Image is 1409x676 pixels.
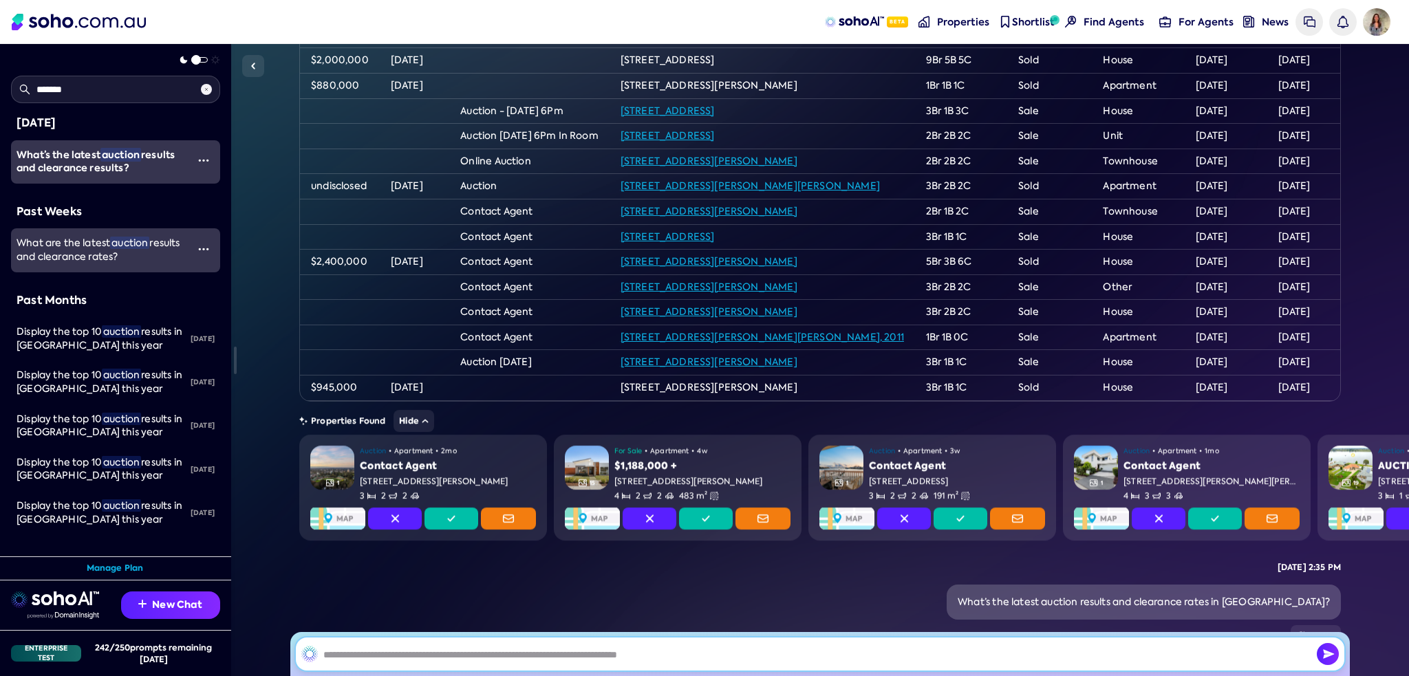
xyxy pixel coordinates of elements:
[918,16,930,28] img: properties-nav icon
[645,446,647,457] span: •
[1092,325,1184,350] td: Apartment
[1092,124,1184,149] td: Unit
[920,492,928,501] img: Carspots
[299,435,547,541] a: PropertyGallery Icon1Auction•Apartment•2moContact Agent[STREET_ADDRESS][PERSON_NAME]3Bedrooms2Bat...
[11,591,99,608] img: sohoai logo
[1199,446,1202,457] span: •
[201,84,212,95] img: Clear search
[915,48,1007,74] td: 9Br 5B 5C
[819,446,863,490] img: Property
[310,446,354,490] img: Property
[1185,250,1267,275] td: [DATE]
[17,369,185,395] div: Display the top 10 auction results in NSW this year
[198,155,209,166] img: More icon
[326,479,334,488] img: Gallery Icon
[621,105,715,117] a: [STREET_ADDRESS]
[1092,250,1184,275] td: House
[846,479,848,487] span: 1
[11,228,187,272] a: What are the latestauctionresults and clearance rates?
[1267,350,1355,375] td: [DATE]
[890,490,906,502] span: 2
[1185,350,1267,375] td: [DATE]
[915,350,1007,375] td: 3Br 1B 1C
[1267,325,1355,350] td: [DATE]
[299,410,1341,433] div: Properties Found
[380,48,450,74] td: [DATE]
[1092,274,1184,300] td: Other
[679,490,708,502] span: 483 m²
[945,446,947,457] span: •
[621,155,797,167] a: [STREET_ADDRESS][PERSON_NAME]
[621,305,797,318] a: [STREET_ADDRESS][PERSON_NAME]
[876,492,885,501] img: Bedrooms
[610,375,915,401] td: [STREET_ADDRESS][PERSON_NAME]
[565,446,609,490] img: Property
[185,367,220,397] div: [DATE]
[1353,479,1359,487] span: 19
[394,446,433,457] span: Apartment
[869,460,1045,474] div: Contact Agent
[1304,16,1315,28] img: messages icon
[301,646,318,662] img: SohoAI logo black
[380,250,450,275] td: [DATE]
[11,491,185,534] a: Display the top 10auctionresults in [GEOGRAPHIC_DATA] this year
[808,435,1056,541] a: PropertyGallery Icon1Auction•Apartment•3wContact Agent[STREET_ADDRESS]3Bedrooms2Bathrooms2Carspot...
[1007,149,1092,174] td: Sale
[1092,224,1184,250] td: House
[1179,15,1234,29] span: For Agents
[17,237,187,263] div: What are the latest auction results and clearance rates?
[912,490,927,502] span: 2
[1007,73,1092,98] td: Sold
[1185,98,1267,124] td: [DATE]
[17,369,102,381] span: Display the top 10
[245,58,261,74] img: Sidebar toggle icon
[17,325,185,352] div: Display the top 10 auction results in NSW this year
[1084,15,1144,29] span: Find Agents
[1267,199,1355,224] td: [DATE]
[1145,490,1161,502] span: 3
[1205,446,1218,457] span: 1mo
[1092,48,1184,74] td: House
[610,48,915,74] td: [STREET_ADDRESS]
[1185,174,1267,199] td: [DATE]
[903,446,942,457] span: Apartment
[17,114,215,132] div: [DATE]
[380,375,450,401] td: [DATE]
[621,255,797,268] a: [STREET_ADDRESS][PERSON_NAME]
[1007,375,1092,401] td: Sold
[17,325,102,338] span: Display the top 10
[17,237,110,249] span: What are the latest
[17,148,175,175] span: results and clearance results?
[185,455,220,485] div: [DATE]
[1267,73,1355,98] td: [DATE]
[621,179,880,192] a: [STREET_ADDRESS][PERSON_NAME][PERSON_NAME]
[402,490,418,502] span: 2
[1185,300,1267,325] td: [DATE]
[697,446,707,457] span: 4w
[1267,48,1355,74] td: [DATE]
[1243,16,1255,28] img: news-nav icon
[1007,250,1092,275] td: Sold
[12,14,146,30] img: Soho Logo
[1007,98,1092,124] td: Sale
[1278,562,1341,574] div: [DATE] 2:35 PM
[381,490,397,502] span: 2
[1267,300,1355,325] td: [DATE]
[17,203,215,221] div: Past Weeks
[1185,48,1267,74] td: [DATE]
[185,411,220,441] div: [DATE]
[1267,98,1355,124] td: [DATE]
[915,325,1007,350] td: 1Br 1B 0C
[614,446,642,457] span: For Sale
[11,645,81,662] div: Enterprise Test
[1007,274,1092,300] td: Sale
[1342,479,1351,488] img: Gallery Icon
[17,149,187,175] div: What’s the latest auction results and clearance results?
[1007,48,1092,74] td: Sold
[87,642,220,665] div: 242 / 250 prompts remaining [DATE]
[441,446,456,457] span: 2mo
[389,492,397,501] img: Bathrooms
[898,446,901,457] span: •
[1152,492,1161,501] img: Bathrooms
[1123,476,1300,488] div: [STREET_ADDRESS][PERSON_NAME][PERSON_NAME]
